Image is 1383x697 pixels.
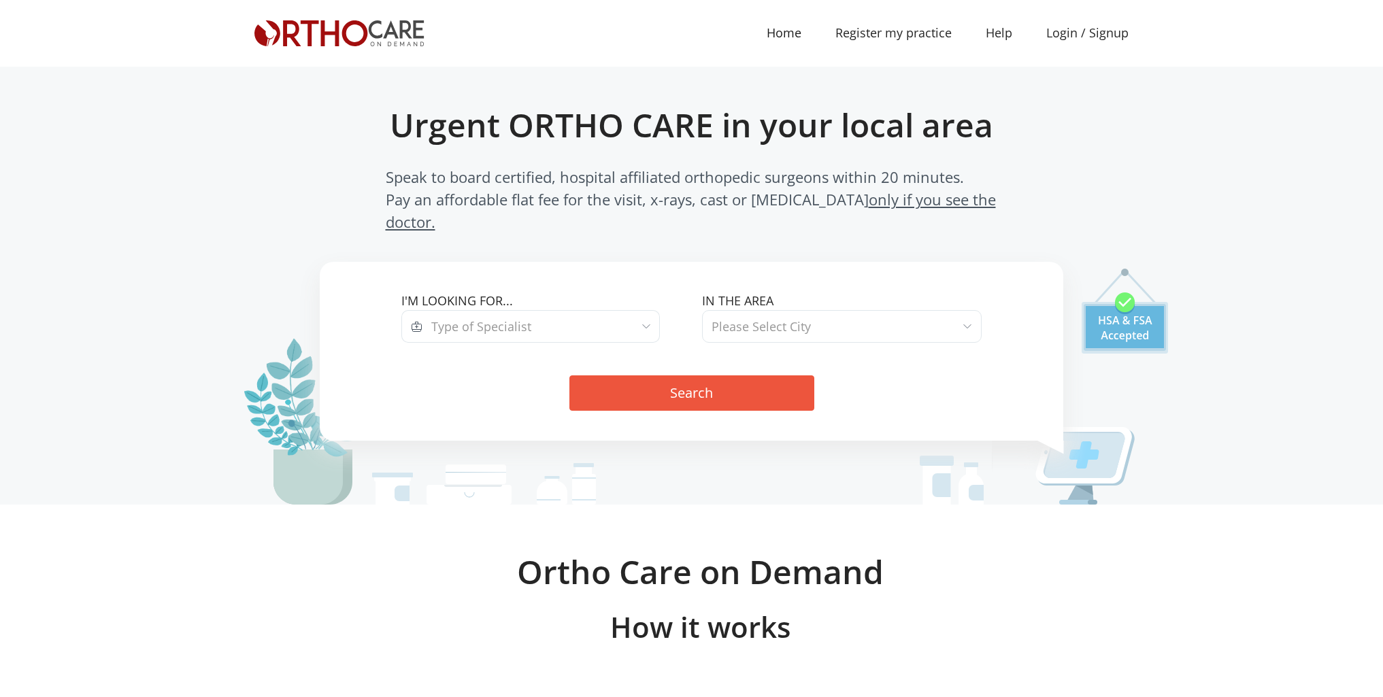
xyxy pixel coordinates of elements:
[401,292,681,310] label: I'm looking for...
[750,18,818,48] a: Home
[702,292,982,310] label: In the area
[386,166,998,233] span: Speak to board certified, hospital affiliated orthopedic surgeons within 20 minutes. Pay an affor...
[1029,24,1146,42] a: Login / Signup
[431,318,531,335] span: Type of Specialist
[263,552,1137,592] h2: Ortho Care on Demand
[712,318,811,335] span: Please Select City
[818,18,969,48] a: Register my practice
[569,375,814,411] button: Search
[969,18,1029,48] a: Help
[350,105,1033,145] h1: Urgent ORTHO CARE in your local area
[263,610,1137,644] h3: How it works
